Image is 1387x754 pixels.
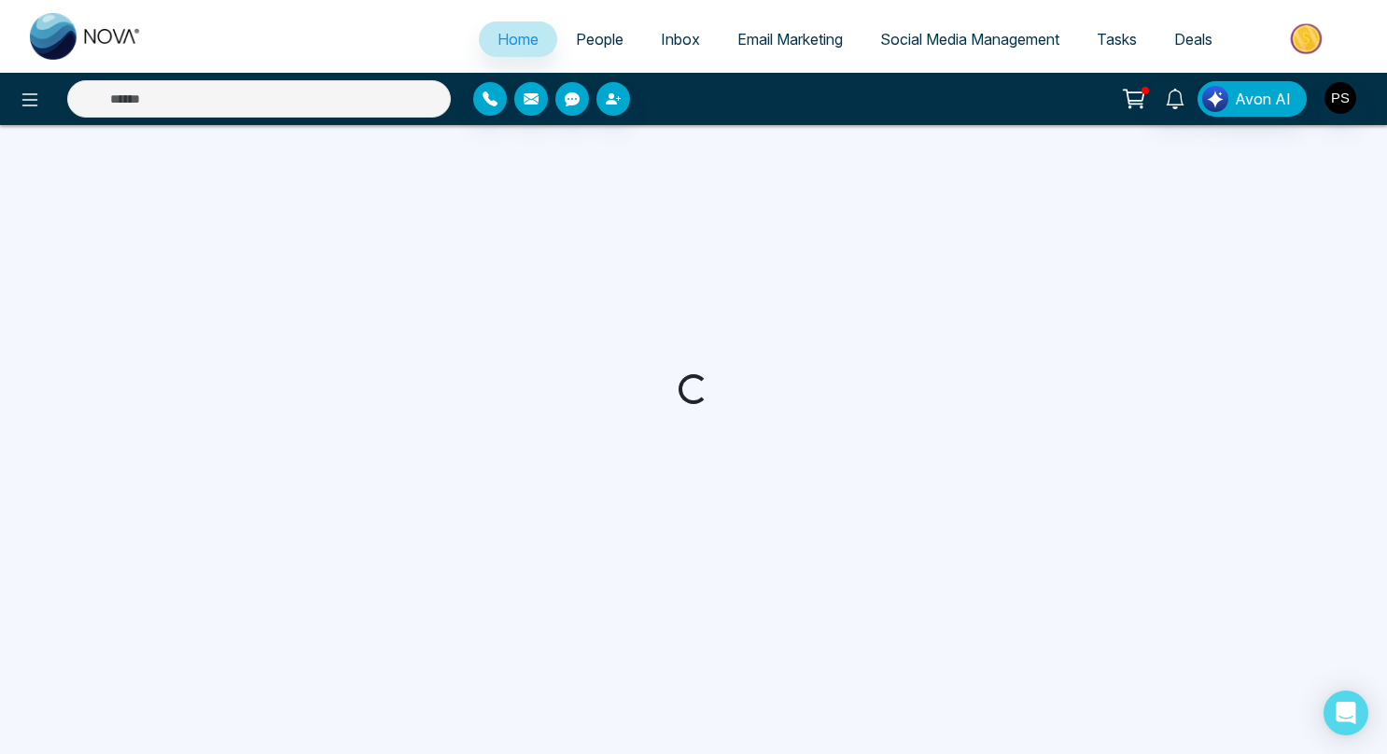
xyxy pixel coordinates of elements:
span: Inbox [661,30,700,49]
span: Social Media Management [880,30,1059,49]
a: Inbox [642,21,719,57]
span: Email Marketing [737,30,843,49]
span: Deals [1174,30,1212,49]
div: Open Intercom Messenger [1324,691,1368,735]
span: Avon AI [1235,88,1291,110]
img: Market-place.gif [1240,18,1376,60]
span: People [576,30,623,49]
button: Avon AI [1198,81,1307,117]
span: Tasks [1097,30,1137,49]
span: Home [497,30,539,49]
a: People [557,21,642,57]
a: Tasks [1078,21,1156,57]
img: Lead Flow [1202,86,1228,112]
img: User Avatar [1324,82,1356,114]
img: Nova CRM Logo [30,13,142,60]
a: Social Media Management [862,21,1078,57]
a: Home [479,21,557,57]
a: Deals [1156,21,1231,57]
a: Email Marketing [719,21,862,57]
